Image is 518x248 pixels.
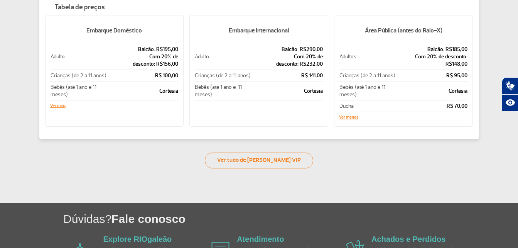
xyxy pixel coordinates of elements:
p: Com 20% de desconto: R$148,00 [398,53,467,68]
a: Atendimento [237,235,284,243]
p: Com 20% de desconto: R$232,00 [252,53,323,68]
p: R$ 141,00 [252,72,323,79]
p: R$ 100,00 [108,72,179,79]
button: Ver mais [50,104,66,108]
p: Bebês (até 1 ano e 11 meses) [339,83,397,98]
p: Com 20% de desconto: R$156,00 [108,53,179,68]
p: Cortesia [252,87,323,95]
h1: Dúvidas? [63,211,518,227]
p: Cortesia [398,87,467,95]
p: R$ 70,00 [398,102,467,110]
h5: Embarque Doméstico [50,20,179,41]
p: R$ 95,00 [398,72,467,79]
h4: Tabela de preços [45,3,473,11]
p: Adulto [195,53,251,60]
h5: Embarque Internacional [194,20,323,41]
p: Ducha [339,102,397,110]
p: Crianças (de 2 a 11 anos) [339,72,397,79]
a: Achados e Perdidos [371,235,445,243]
p: Bebês (até 1 ano e 11 meses) [51,83,107,98]
p: Balcão: R$290,00 [252,46,323,53]
button: Abrir tradutor de língua de sinais. [502,77,518,94]
p: Adultos [339,53,397,60]
div: Plugin de acessibilidade da Hand Talk. [502,77,518,111]
p: Balcão: R$195,00 [108,46,179,53]
h5: Área Pública (antes do Raio-X) [339,20,468,41]
p: Adulto [51,53,107,60]
p: Cortesia [108,87,179,95]
button: Abrir recursos assistivos. [502,94,518,111]
p: Crianças (de 2 a 11 anos) [51,72,107,79]
p: Bebês (até 1 ano e 11 meses) [195,83,251,98]
p: Balcão: R$185,00 [398,46,467,53]
span: Fale conosco [111,212,186,225]
p: Crianças (de 2 a 11 anos) [195,72,251,79]
a: Explore RIOgaleão [103,235,172,243]
button: Ver menos [339,115,358,120]
a: Ver tudo de [PERSON_NAME] VIP [205,153,313,168]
